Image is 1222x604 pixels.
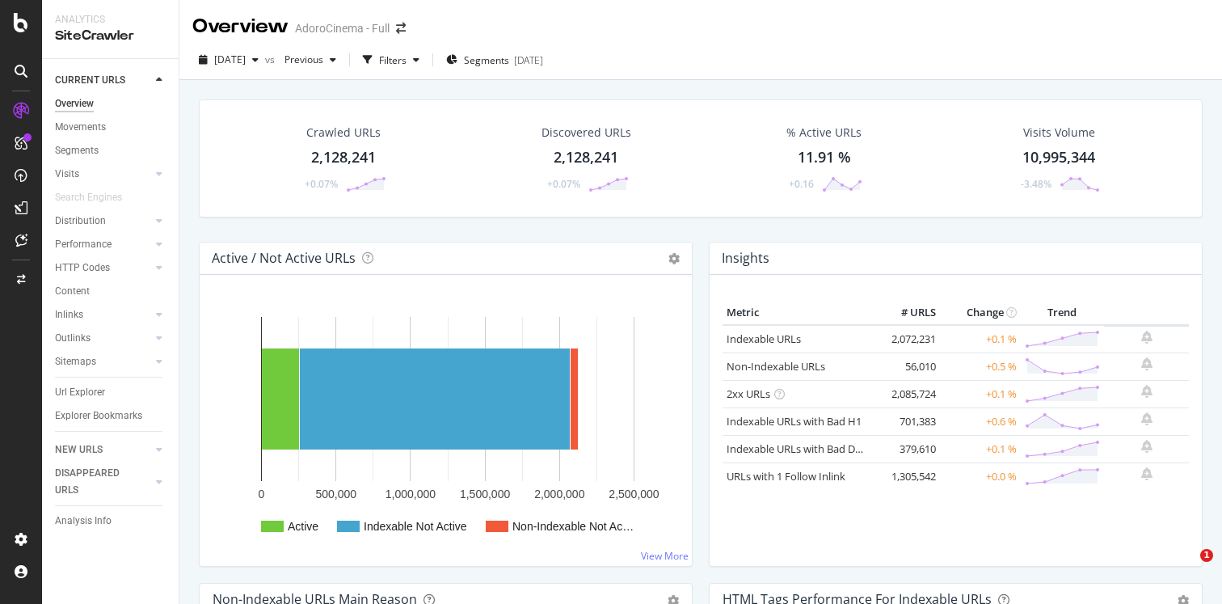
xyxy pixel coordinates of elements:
[940,325,1021,353] td: +0.1 %
[786,125,862,141] div: % Active URLs
[192,13,289,40] div: Overview
[55,260,151,277] a: HTTP Codes
[55,441,103,458] div: NEW URLS
[55,166,151,183] a: Visits
[55,384,167,401] a: Url Explorer
[396,23,406,34] div: arrow-right-arrow-left
[668,253,680,264] i: Options
[305,177,338,191] div: +0.07%
[940,301,1021,325] th: Change
[306,125,381,141] div: Crawled URLs
[875,380,940,408] td: 2,085,724
[534,488,584,501] text: 2,000,000
[55,142,167,159] a: Segments
[55,119,106,136] div: Movements
[212,247,356,269] h4: Active / Not Active URLs
[1141,385,1152,398] div: bell-plus
[1023,125,1095,141] div: Visits Volume
[55,283,90,300] div: Content
[213,301,679,553] svg: A chart.
[875,301,940,325] th: # URLS
[940,353,1021,380] td: +0.5 %
[55,353,151,370] a: Sitemaps
[278,53,323,66] span: Previous
[55,306,83,323] div: Inlinks
[55,166,79,183] div: Visits
[940,408,1021,435] td: +0.6 %
[214,53,246,66] span: 2025 Sep. 9th
[55,27,166,45] div: SiteCrawler
[259,488,265,501] text: 0
[875,325,940,353] td: 2,072,231
[386,488,436,501] text: 1,000,000
[278,47,343,73] button: Previous
[1141,357,1152,370] div: bell-plus
[440,47,550,73] button: Segments[DATE]
[265,53,278,66] span: vs
[55,330,91,347] div: Outlinks
[727,359,825,374] a: Non-Indexable URLs
[55,408,142,424] div: Explorer Bookmarks
[55,441,151,458] a: NEW URLS
[940,380,1021,408] td: +0.1 %
[55,189,138,206] a: Search Engines
[1141,412,1152,425] div: bell-plus
[512,520,634,533] text: Non-Indexable Not Ac…
[1167,549,1206,588] iframe: Intercom live chat
[55,465,151,499] a: DISAPPEARED URLS
[875,463,940,490] td: 1,305,542
[55,330,151,347] a: Outlinks
[55,189,122,206] div: Search Engines
[460,488,510,501] text: 1,500,000
[379,53,407,67] div: Filters
[295,20,390,36] div: AdoroCinema - Full
[541,125,631,141] div: Discovered URLs
[192,47,265,73] button: [DATE]
[55,260,110,277] div: HTTP Codes
[722,247,769,269] h4: Insights
[315,488,356,501] text: 500,000
[364,520,467,533] text: Indexable Not Active
[940,463,1021,490] td: +0.0 %
[55,353,96,370] div: Sitemaps
[875,408,940,435] td: 701,383
[1141,467,1152,480] div: bell-plus
[55,513,112,530] div: Analysis Info
[547,177,580,191] div: +0.07%
[55,72,151,89] a: CURRENT URLS
[1021,301,1104,325] th: Trend
[609,488,659,501] text: 2,500,000
[55,384,105,401] div: Url Explorer
[55,408,167,424] a: Explorer Bookmarks
[356,47,426,73] button: Filters
[55,95,94,112] div: Overview
[55,236,151,253] a: Performance
[723,301,875,325] th: Metric
[940,435,1021,463] td: +0.1 %
[1022,147,1095,168] div: 10,995,344
[55,465,137,499] div: DISAPPEARED URLS
[798,147,851,168] div: 11.91 %
[875,353,940,380] td: 56,010
[55,142,99,159] div: Segments
[55,119,167,136] a: Movements
[55,72,125,89] div: CURRENT URLS
[55,283,167,300] a: Content
[55,213,106,230] div: Distribution
[288,520,318,533] text: Active
[727,414,862,429] a: Indexable URLs with Bad H1
[55,13,166,27] div: Analytics
[55,213,151,230] a: Distribution
[1021,177,1051,191] div: -3.48%
[55,306,151,323] a: Inlinks
[789,177,814,191] div: +0.16
[1200,549,1213,562] span: 1
[55,513,167,530] a: Analysis Info
[875,435,940,463] td: 379,610
[311,147,376,168] div: 2,128,241
[727,386,770,401] a: 2xx URLs
[554,147,618,168] div: 2,128,241
[1141,331,1152,344] div: bell-plus
[514,53,543,67] div: [DATE]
